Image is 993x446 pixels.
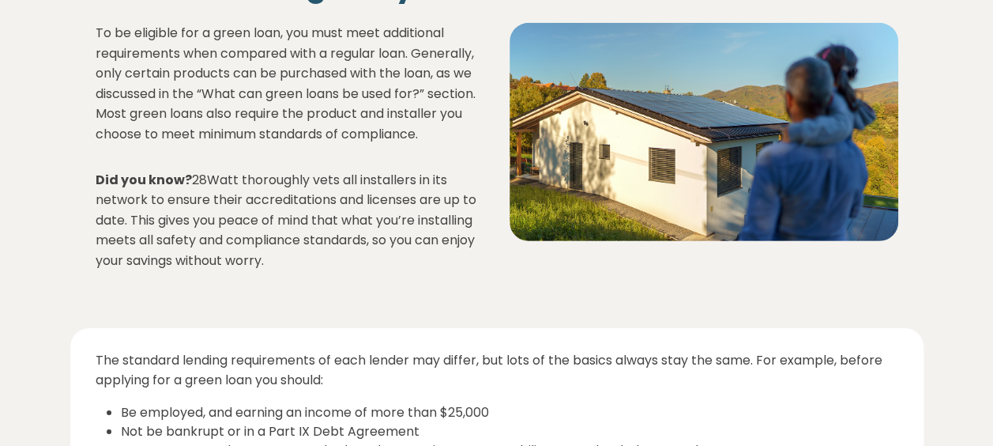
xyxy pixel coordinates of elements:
li: Not be bankrupt or in a Part IX Debt Agreement [121,422,898,441]
img: Father and child looking at a house equipped with solar panels on the roof. [510,23,898,242]
strong: Did you know? [96,171,192,189]
p: 28Watt thoroughly vets all installers in its network to ensure their accreditations and licenses ... [96,170,484,271]
p: To be eligible for a green loan, you must meet additional requirements when compared with a regul... [96,23,484,145]
li: Be employed, and earning an income of more than $25,000 [121,403,898,422]
p: The standard lending requirements of each lender may differ, but lots of the basics always stay t... [96,350,898,391]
